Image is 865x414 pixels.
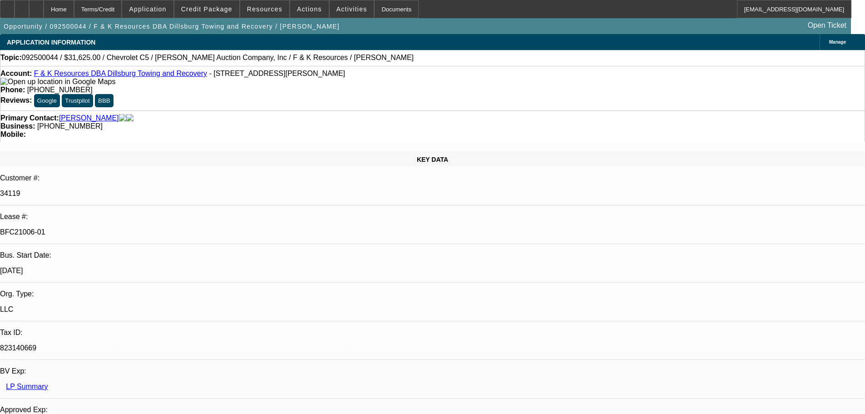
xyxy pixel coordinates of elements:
a: [PERSON_NAME] [59,114,119,122]
span: APPLICATION INFORMATION [7,39,95,46]
a: Open Ticket [804,18,850,33]
strong: Account: [0,70,32,77]
button: BBB [95,94,114,107]
span: [PHONE_NUMBER] [27,86,93,94]
span: [PHONE_NUMBER] [37,122,103,130]
button: Application [122,0,173,18]
img: facebook-icon.png [119,114,126,122]
span: Application [129,5,166,13]
strong: Mobile: [0,130,26,138]
button: Google [34,94,60,107]
span: Actions [297,5,322,13]
span: Activities [336,5,367,13]
button: Trustpilot [62,94,93,107]
span: Manage [829,40,846,45]
strong: Business: [0,122,35,130]
img: Open up location in Google Maps [0,78,115,86]
strong: Primary Contact: [0,114,59,122]
button: Activities [330,0,374,18]
span: Resources [247,5,282,13]
span: Opportunity / 092500044 / F & K Resources DBA Dillsburg Towing and Recovery / [PERSON_NAME] [4,23,340,30]
span: KEY DATA [417,156,448,163]
a: LP Summary [6,383,48,390]
button: Resources [240,0,289,18]
span: Credit Package [181,5,232,13]
strong: Reviews: [0,96,32,104]
button: Actions [290,0,329,18]
a: F & K Resources DBA Dillsburg Towing and Recovery [34,70,207,77]
button: Credit Package [174,0,239,18]
span: 092500044 / $31,625.00 / Chevrolet C5 / [PERSON_NAME] Auction Company, Inc / F & K Resources / [P... [22,54,414,62]
span: - [STREET_ADDRESS][PERSON_NAME] [209,70,345,77]
strong: Topic: [0,54,22,62]
img: linkedin-icon.png [126,114,133,122]
a: View Google Maps [0,78,115,85]
strong: Phone: [0,86,25,94]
